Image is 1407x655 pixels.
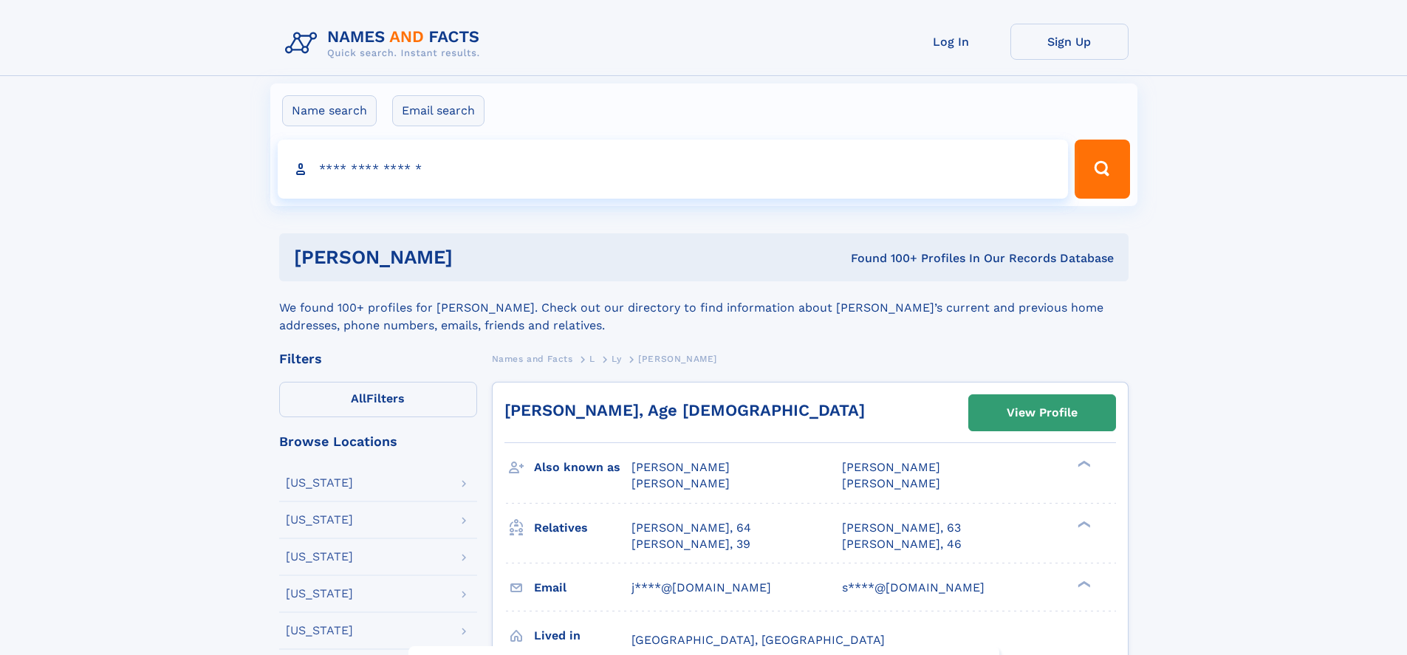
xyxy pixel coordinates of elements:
[278,140,1069,199] input: search input
[631,520,751,536] a: [PERSON_NAME], 64
[286,551,353,563] div: [US_STATE]
[638,354,717,364] span: [PERSON_NAME]
[612,349,621,368] a: Ly
[842,460,940,474] span: [PERSON_NAME]
[534,575,631,600] h3: Email
[969,395,1115,431] a: View Profile
[892,24,1010,60] a: Log In
[294,248,652,267] h1: [PERSON_NAME]
[279,281,1129,335] div: We found 100+ profiles for [PERSON_NAME]. Check out our directory to find information about [PERS...
[286,514,353,526] div: [US_STATE]
[1074,459,1092,469] div: ❯
[282,95,377,126] label: Name search
[1074,579,1092,589] div: ❯
[392,95,485,126] label: Email search
[612,354,621,364] span: Ly
[279,24,492,64] img: Logo Names and Facts
[631,476,730,490] span: [PERSON_NAME]
[351,391,366,405] span: All
[842,536,962,552] a: [PERSON_NAME], 46
[1007,396,1078,430] div: View Profile
[842,476,940,490] span: [PERSON_NAME]
[631,460,730,474] span: [PERSON_NAME]
[631,633,885,647] span: [GEOGRAPHIC_DATA], [GEOGRAPHIC_DATA]
[589,349,595,368] a: L
[589,354,595,364] span: L
[1074,519,1092,529] div: ❯
[534,455,631,480] h3: Also known as
[1075,140,1129,199] button: Search Button
[286,477,353,489] div: [US_STATE]
[279,435,477,448] div: Browse Locations
[1010,24,1129,60] a: Sign Up
[286,625,353,637] div: [US_STATE]
[279,352,477,366] div: Filters
[651,250,1114,267] div: Found 100+ Profiles In Our Records Database
[504,401,865,419] a: [PERSON_NAME], Age [DEMOGRAPHIC_DATA]
[842,520,961,536] a: [PERSON_NAME], 63
[492,349,573,368] a: Names and Facts
[534,623,631,648] h3: Lived in
[534,515,631,541] h3: Relatives
[286,588,353,600] div: [US_STATE]
[279,382,477,417] label: Filters
[631,536,750,552] a: [PERSON_NAME], 39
